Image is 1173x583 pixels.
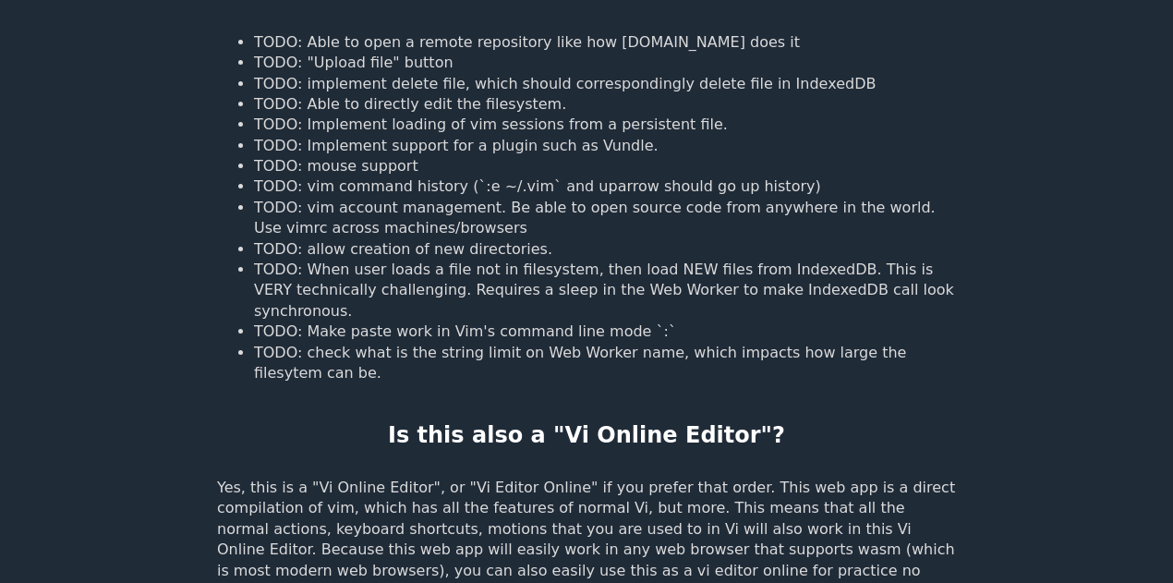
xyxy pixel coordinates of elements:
[254,260,956,322] li: TODO: When user loads a file not in filesystem, then load NEW files from IndexedDB. This is VERY ...
[254,115,956,135] li: TODO: Implement loading of vim sessions from a persistent file.
[254,176,956,197] li: TODO: vim command history (`:e ~/.vim` and uparrow should go up history)
[254,53,956,73] li: TODO: "Upload file" button
[254,136,956,156] li: TODO: Implement support for a plugin such as Vundle.
[254,94,956,115] li: TODO: Able to directly edit the filesystem.
[254,322,956,342] li: TODO: Make paste work in Vim's command line mode `:`
[254,74,956,94] li: TODO: implement delete file, which should correspondingly delete file in IndexedDB
[254,239,956,260] li: TODO: allow creation of new directories.
[254,343,956,384] li: TODO: check what is the string limit on Web Worker name, which impacts how large the filesytem ca...
[254,198,956,239] li: TODO: vim account management. Be able to open source code from anywhere in the world. Use vimrc a...
[254,156,956,176] li: TODO: mouse support
[254,32,956,53] li: TODO: Able to open a remote repository like how [DOMAIN_NAME] does it
[388,420,785,452] h2: Is this also a "Vi Online Editor"?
